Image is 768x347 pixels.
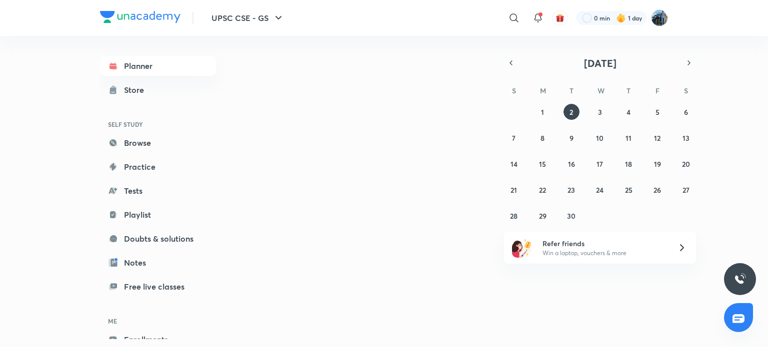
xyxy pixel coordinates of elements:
[539,211,546,221] abbr: September 29, 2025
[625,185,632,195] abbr: September 25, 2025
[534,130,550,146] button: September 8, 2025
[205,8,290,28] button: UPSC CSE - GS
[682,185,689,195] abbr: September 27, 2025
[678,104,694,120] button: September 6, 2025
[597,86,604,95] abbr: Wednesday
[100,116,216,133] h6: SELF STUDY
[592,156,608,172] button: September 17, 2025
[569,107,573,117] abbr: September 2, 2025
[541,107,544,117] abbr: September 1, 2025
[506,130,522,146] button: September 7, 2025
[563,182,579,198] button: September 23, 2025
[625,133,631,143] abbr: September 11, 2025
[682,133,689,143] abbr: September 13, 2025
[655,86,659,95] abbr: Friday
[653,185,661,195] abbr: September 26, 2025
[100,253,216,273] a: Notes
[678,156,694,172] button: September 20, 2025
[654,159,661,169] abbr: September 19, 2025
[512,133,515,143] abbr: September 7, 2025
[567,211,575,221] abbr: September 30, 2025
[518,56,682,70] button: [DATE]
[684,86,688,95] abbr: Saturday
[649,156,665,172] button: September 19, 2025
[506,182,522,198] button: September 21, 2025
[512,238,532,258] img: referral
[100,277,216,297] a: Free live classes
[654,133,660,143] abbr: September 12, 2025
[534,156,550,172] button: September 15, 2025
[100,80,216,100] a: Store
[510,185,517,195] abbr: September 21, 2025
[100,11,180,25] a: Company Logo
[100,205,216,225] a: Playlist
[596,159,603,169] abbr: September 17, 2025
[616,13,626,23] img: streak
[510,159,517,169] abbr: September 14, 2025
[567,185,575,195] abbr: September 23, 2025
[598,107,602,117] abbr: September 3, 2025
[506,208,522,224] button: September 28, 2025
[684,107,688,117] abbr: September 6, 2025
[100,229,216,249] a: Doubts & solutions
[568,159,575,169] abbr: September 16, 2025
[596,133,603,143] abbr: September 10, 2025
[124,84,150,96] div: Store
[569,86,573,95] abbr: Tuesday
[678,182,694,198] button: September 27, 2025
[678,130,694,146] button: September 13, 2025
[734,273,746,285] img: ttu
[540,86,546,95] abbr: Monday
[592,104,608,120] button: September 3, 2025
[555,13,564,22] img: avatar
[100,56,216,76] a: Planner
[563,208,579,224] button: September 30, 2025
[100,181,216,201] a: Tests
[620,156,636,172] button: September 18, 2025
[569,133,573,143] abbr: September 9, 2025
[534,182,550,198] button: September 22, 2025
[649,182,665,198] button: September 26, 2025
[539,159,546,169] abbr: September 15, 2025
[563,130,579,146] button: September 9, 2025
[539,185,546,195] abbr: September 22, 2025
[540,133,544,143] abbr: September 8, 2025
[534,208,550,224] button: September 29, 2025
[620,130,636,146] button: September 11, 2025
[584,56,616,70] span: [DATE]
[592,182,608,198] button: September 24, 2025
[563,104,579,120] button: September 2, 2025
[100,157,216,177] a: Practice
[620,182,636,198] button: September 25, 2025
[506,156,522,172] button: September 14, 2025
[625,159,632,169] abbr: September 18, 2025
[563,156,579,172] button: September 16, 2025
[510,211,517,221] abbr: September 28, 2025
[542,249,665,258] p: Win a laptop, vouchers & more
[512,86,516,95] abbr: Sunday
[649,130,665,146] button: September 12, 2025
[596,185,603,195] abbr: September 24, 2025
[682,159,690,169] abbr: September 20, 2025
[592,130,608,146] button: September 10, 2025
[649,104,665,120] button: September 5, 2025
[552,10,568,26] button: avatar
[626,86,630,95] abbr: Thursday
[655,107,659,117] abbr: September 5, 2025
[626,107,630,117] abbr: September 4, 2025
[100,11,180,23] img: Company Logo
[100,313,216,330] h6: ME
[100,133,216,153] a: Browse
[620,104,636,120] button: September 4, 2025
[534,104,550,120] button: September 1, 2025
[542,238,665,249] h6: Refer friends
[651,9,668,26] img: I A S babu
